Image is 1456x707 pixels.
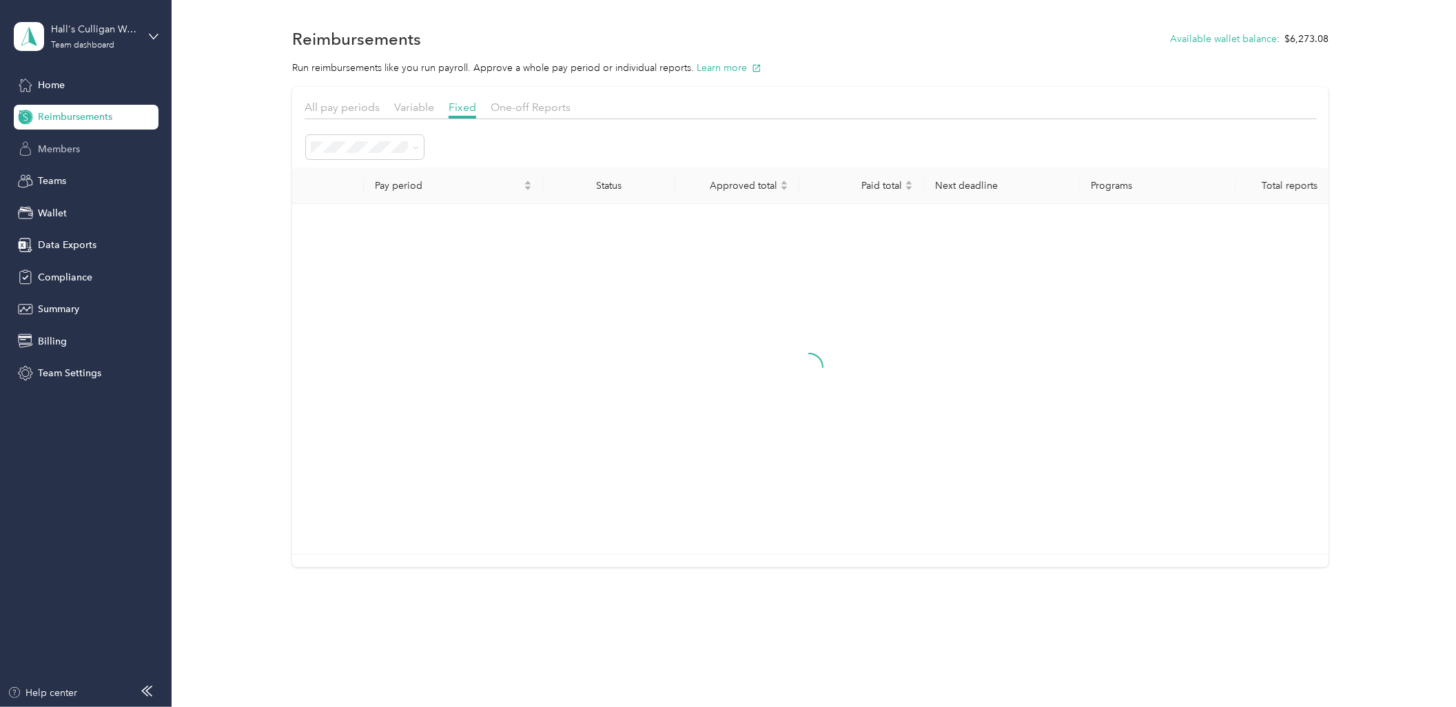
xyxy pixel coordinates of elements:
span: Summary [38,302,79,316]
th: Total reports [1235,167,1329,204]
span: Reimbursements [38,110,112,124]
th: Next deadline [924,167,1080,204]
span: Data Exports [38,238,96,252]
div: Team dashboard [51,41,114,50]
iframe: Everlance-gr Chat Button Frame [1379,630,1456,707]
span: Wallet [38,206,67,221]
span: caret-up [905,178,913,187]
span: Fixed [449,101,476,114]
span: caret-down [905,184,913,192]
span: : [1277,32,1280,46]
span: All pay periods [305,101,380,114]
span: Pay period [375,180,521,192]
span: caret-down [780,184,788,192]
h1: Reimbursements [292,32,421,46]
span: Compliance [38,270,92,285]
button: Help center [8,686,78,700]
span: Home [38,78,65,92]
p: Run reimbursements like you run payroll. Approve a whole pay period or individual reports. [292,61,1329,75]
th: Approved total [675,167,800,204]
th: Programs [1080,167,1235,204]
span: $6,273.08 [1284,32,1329,46]
span: caret-down [524,184,532,192]
span: Approved total [686,180,778,192]
th: Pay period [364,167,543,204]
div: Hall's Culligan Water [51,22,137,37]
span: Paid total [810,180,902,192]
span: Variable [394,101,434,114]
span: caret-up [780,178,788,187]
th: Paid total [799,167,924,204]
div: Status [554,180,664,192]
span: Billing [38,334,67,349]
span: Teams [38,174,66,188]
button: Available wallet balance [1170,32,1277,46]
span: Team Settings [38,366,101,380]
span: Members [38,142,80,156]
button: Learn more [697,61,761,75]
span: caret-up [524,178,532,187]
span: One-off Reports [491,101,571,114]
